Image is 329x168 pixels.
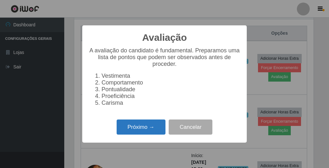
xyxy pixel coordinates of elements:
p: A avaliação do candidato é fundamental. Preparamos uma lista de pontos que podem ser observados a... [89,47,240,67]
li: Proeficiência [102,93,240,100]
button: Cancelar [169,119,212,135]
li: Comportamento [102,79,240,86]
li: Pontualidade [102,86,240,93]
button: Próximo → [117,119,165,135]
li: Carisma [102,100,240,106]
h2: Avaliação [142,32,187,43]
li: Vestimenta [102,73,240,79]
